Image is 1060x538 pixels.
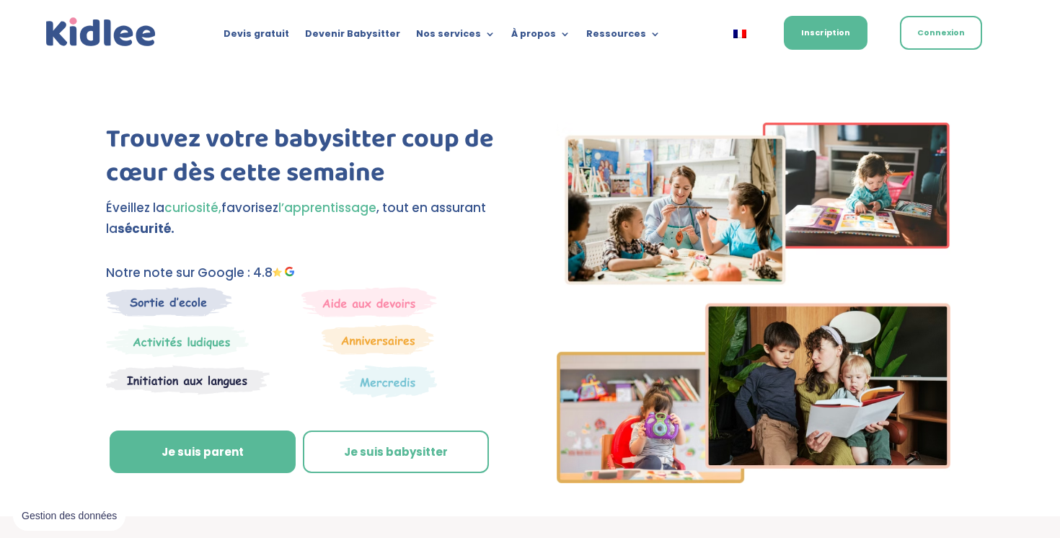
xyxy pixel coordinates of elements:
span: curiosité, [164,199,221,216]
a: Kidlee Logo [43,14,159,50]
h1: Trouvez votre babysitter coup de cœur dès cette semaine [106,123,507,198]
img: Sortie decole [106,287,232,317]
img: Français [733,30,746,38]
a: Nos services [416,29,495,45]
p: Notre note sur Google : 4.8 [106,263,507,283]
a: Devenir Babysitter [305,29,400,45]
span: Gestion des données [22,510,117,523]
picture: Imgs-2 [557,470,950,488]
img: Thematique [340,365,437,398]
span: l’apprentissage [278,199,376,216]
img: Atelier thematique [106,365,270,395]
a: Connexion [900,16,982,50]
p: Éveillez la favorisez , tout en assurant la [106,198,507,239]
a: Devis gratuit [224,29,289,45]
strong: sécurité. [118,220,175,237]
img: logo_kidlee_bleu [43,14,159,50]
img: Mercredi [106,325,249,358]
button: Gestion des données [13,501,125,532]
img: weekends [301,287,437,317]
a: Je suis babysitter [303,431,489,474]
a: À propos [511,29,570,45]
img: Anniversaire [322,325,434,355]
a: Ressources [586,29,661,45]
a: Inscription [784,16,867,50]
a: Je suis parent [110,431,296,474]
